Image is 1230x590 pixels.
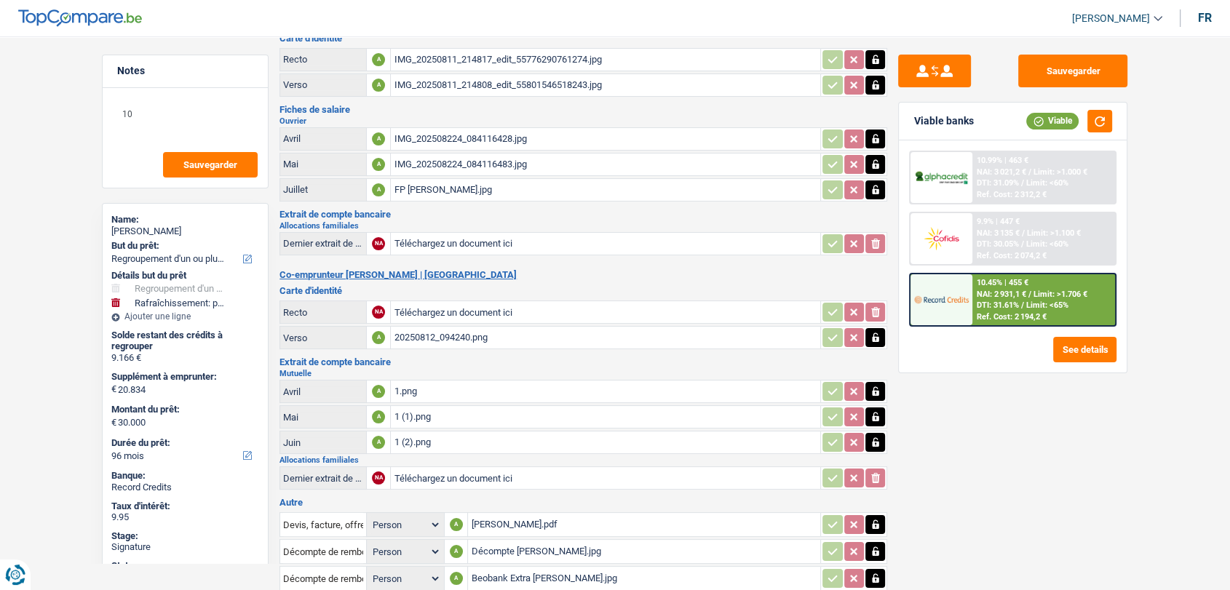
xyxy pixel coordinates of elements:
[977,228,1020,238] span: NAI: 3 135 €
[1028,167,1031,177] span: /
[283,386,363,397] div: Avril
[1026,300,1068,310] span: Limit: <65%
[914,225,968,252] img: Cofidis
[372,237,385,250] div: NA
[111,417,116,428] span: €
[977,290,1026,299] span: NAI: 2 931,1 €
[111,482,259,493] div: Record Credits
[1026,178,1068,188] span: Limit: <60%
[1022,228,1025,238] span: /
[471,514,817,535] div: [PERSON_NAME].pdf
[283,307,363,318] div: Recto
[372,183,385,196] div: A
[283,473,363,484] div: Dernier extrait de compte pour vos allocations familiales
[111,560,259,572] div: Status:
[111,437,256,449] label: Durée du prêt:
[111,470,259,482] div: Banque:
[283,184,363,195] div: Juillet
[394,406,817,428] div: 1 (1).png
[279,456,887,464] h2: Allocations familiales
[1026,239,1068,249] span: Limit: <60%
[111,501,259,512] div: Taux d'intérêt:
[279,370,887,378] h2: Mutuelle
[117,65,253,77] h5: Notes
[279,498,887,507] h3: Autre
[977,178,1019,188] span: DTI: 31.09%
[372,132,385,145] div: A
[394,179,817,201] div: FP [PERSON_NAME].jpg
[1033,290,1087,299] span: Limit: >1.706 €
[279,286,887,295] h3: Carte d'identité
[283,133,363,144] div: Avril
[977,239,1019,249] span: DTI: 30.05%
[450,518,463,531] div: A
[279,105,887,114] h3: Fiches de salaire
[111,383,116,395] span: €
[111,214,259,226] div: Name:
[279,357,887,367] h3: Extrait de compte bancaire
[163,152,258,178] button: Sauvegarder
[977,217,1020,226] div: 9.9% | 447 €
[394,128,817,150] div: IMG_202508224_084116428.jpg
[372,471,385,485] div: NA
[913,115,973,127] div: Viable banks
[111,371,256,383] label: Supplément à emprunter:
[372,436,385,449] div: A
[471,567,817,589] div: Beobank Extra [PERSON_NAME].jpg
[914,286,968,313] img: Record Credits
[471,541,817,562] div: Décompte [PERSON_NAME].jpg
[1028,290,1031,299] span: /
[977,312,1047,322] div: Ref. Cost: 2 194,2 €
[283,412,363,423] div: Mai
[977,167,1026,177] span: NAI: 3 021,2 €
[283,332,363,343] div: Verso
[283,159,363,170] div: Mai
[394,49,817,71] div: IMG_20250811_214817_edit_55776290761274.jpg
[394,431,817,453] div: 1 (2).png
[372,306,385,319] div: NA
[1021,178,1024,188] span: /
[283,238,363,249] div: Dernier extrait de compte pour vos allocations familiales
[450,545,463,558] div: A
[394,380,817,402] div: 1.png
[977,190,1047,199] div: Ref. Cost: 2 312,2 €
[279,33,887,43] h3: Carte d'identité
[1026,113,1079,129] div: Viable
[394,74,817,96] div: IMG_20250811_214808_edit_55801546518243.jpg
[111,352,259,364] div: 9.166 €
[1072,12,1150,25] span: [PERSON_NAME]
[111,541,259,553] div: Signature
[111,270,259,282] div: Détails but du prêt
[372,53,385,66] div: A
[372,79,385,92] div: A
[111,511,259,523] div: 9.95
[111,530,259,542] div: Stage:
[1027,228,1081,238] span: Limit: >1.100 €
[372,410,385,423] div: A
[283,437,363,448] div: Juin
[111,330,259,352] div: Solde restant des crédits à regrouper
[372,158,385,171] div: A
[372,331,385,344] div: A
[977,278,1028,287] div: 10.45% | 455 €
[394,154,817,175] div: IMG_202508224_084116483.jpg
[977,156,1028,165] div: 10.99% | 463 €
[1018,55,1127,87] button: Sauvegarder
[279,269,887,281] h2: Co-emprunteur [PERSON_NAME] | [GEOGRAPHIC_DATA]
[450,572,463,585] div: A
[183,160,237,170] span: Sauvegarder
[279,210,887,219] h3: Extrait de compte bancaire
[914,170,968,186] img: AlphaCredit
[111,404,256,415] label: Montant du prêt:
[977,300,1019,310] span: DTI: 31.61%
[1021,239,1024,249] span: /
[394,327,817,348] div: 20250812_094240.png
[111,226,259,237] div: [PERSON_NAME]
[283,54,363,65] div: Recto
[279,222,887,230] h2: Allocations familiales
[283,79,363,90] div: Verso
[1053,337,1116,362] button: See details
[977,251,1047,260] div: Ref. Cost: 2 074,2 €
[111,311,259,322] div: Ajouter une ligne
[1033,167,1087,177] span: Limit: >1.000 €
